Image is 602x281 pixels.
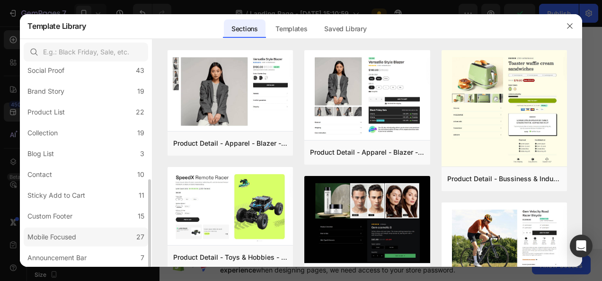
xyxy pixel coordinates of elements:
[173,252,287,263] div: Product Detail - Toys & Hobbies - RC Car - Style 30
[136,106,144,118] div: 22
[69,204,119,212] div: Drop element here
[168,167,293,247] img: pd30.png
[141,252,144,263] div: 7
[27,14,86,38] h2: Template Library
[268,19,315,38] div: Templates
[304,176,430,265] img: pr12.png
[168,50,293,133] img: pd19.png
[27,65,64,76] div: Social Proof
[173,138,287,149] div: Product Detail - Apparel - Blazer - Style 14
[137,86,144,97] div: 19
[46,108,107,116] p: Create Theme Section
[69,14,119,22] div: Drop element here
[442,50,567,168] img: pd33.png
[27,231,76,243] div: Mobile Focused
[27,190,85,201] div: Sticky Add to Cart
[304,50,430,142] img: pd16.png
[27,252,87,263] div: Announcement Bar
[224,19,265,38] div: Sections
[11,147,166,180] i: Science. Technology. Skin.
[447,173,561,184] div: Product Detail - Bussiness & Industry - Toaster - Style 33
[138,211,144,222] div: 15
[317,19,374,38] div: Saved Library
[139,190,144,201] div: 11
[570,235,593,257] div: Open Intercom Messenger
[136,231,144,243] div: 27
[310,147,424,158] div: Product Detail - Apparel - Blazer - Style 11
[136,65,144,76] div: 43
[27,148,54,159] div: Blog List
[24,43,148,61] input: E.g.: Black Friday, Sale, etc.
[137,127,144,139] div: 19
[27,211,72,222] div: Custom Footer
[27,127,58,139] div: Collection
[27,106,65,118] div: Product List
[27,169,52,180] div: Contact
[27,86,64,97] div: Brand Story
[137,169,144,180] div: 10
[140,148,144,159] div: 3
[113,106,147,118] button: AI Content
